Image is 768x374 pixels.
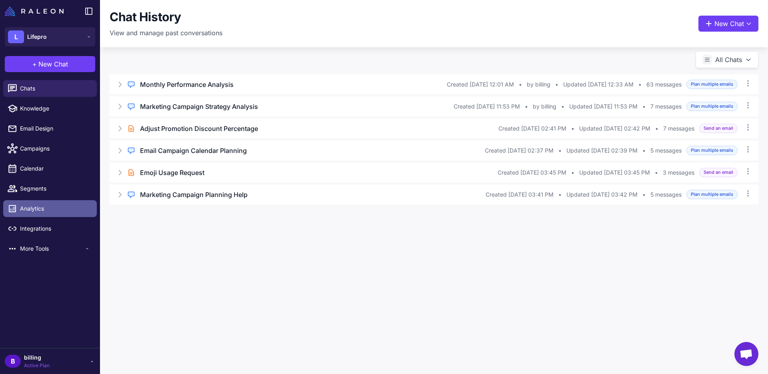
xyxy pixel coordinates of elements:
[3,140,97,157] a: Campaigns
[20,204,90,213] span: Analytics
[140,80,234,89] h3: Monthly Performance Analysis
[696,51,758,68] button: All Chats
[655,124,658,133] span: •
[485,146,554,155] span: Created [DATE] 02:37 PM
[5,27,95,46] button: LLifepro
[698,16,758,32] button: New Chat
[642,190,646,199] span: •
[24,353,50,362] span: billing
[561,102,564,111] span: •
[5,355,21,368] div: B
[525,102,528,111] span: •
[734,342,758,366] div: Open chat
[454,102,520,111] span: Created [DATE] 11:53 PM
[519,80,522,89] span: •
[646,80,682,89] span: 63 messages
[663,124,694,133] span: 7 messages
[110,28,222,38] p: View and manage past conversations
[20,244,84,253] span: More Tools
[20,144,90,153] span: Campaigns
[569,102,638,111] span: Updated [DATE] 11:53 PM
[558,146,562,155] span: •
[3,80,97,97] a: Chats
[38,59,68,69] span: New Chat
[20,124,90,133] span: Email Design
[686,80,738,89] span: Plan multiple emails
[20,164,90,173] span: Calendar
[3,100,97,117] a: Knowledge
[638,80,642,89] span: •
[686,146,738,155] span: Plan multiple emails
[20,184,90,193] span: Segments
[699,168,738,177] span: Send an email
[140,124,258,133] h3: Adjust Promotion Discount Percentage
[699,124,738,133] span: Send an email
[498,168,566,177] span: Created [DATE] 03:45 PM
[20,224,90,233] span: Integrations
[642,102,646,111] span: •
[110,10,181,25] h1: Chat History
[642,146,646,155] span: •
[8,30,24,43] div: L
[3,180,97,197] a: Segments
[5,6,67,16] a: Raleon Logo
[20,104,90,113] span: Knowledge
[686,102,738,111] span: Plan multiple emails
[498,124,566,133] span: Created [DATE] 02:41 PM
[486,190,554,199] span: Created [DATE] 03:41 PM
[32,59,37,69] span: +
[140,102,258,111] h3: Marketing Campaign Strategy Analysis
[3,220,97,237] a: Integrations
[447,80,514,89] span: Created [DATE] 12:01 AM
[566,190,638,199] span: Updated [DATE] 03:42 PM
[5,56,95,72] button: +New Chat
[579,168,650,177] span: Updated [DATE] 03:45 PM
[650,102,682,111] span: 7 messages
[571,124,574,133] span: •
[140,190,248,199] h3: Marketing Campaign Planning Help
[650,146,682,155] span: 5 messages
[20,84,90,93] span: Chats
[140,146,247,155] h3: Email Campaign Calendar Planning
[140,168,204,177] h3: Emoji Usage Request
[5,6,64,16] img: Raleon Logo
[663,168,694,177] span: 3 messages
[527,80,550,89] span: by billing
[555,80,558,89] span: •
[571,168,574,177] span: •
[650,190,682,199] span: 5 messages
[686,190,738,199] span: Plan multiple emails
[27,32,47,41] span: Lifepro
[3,160,97,177] a: Calendar
[566,146,638,155] span: Updated [DATE] 02:39 PM
[3,120,97,137] a: Email Design
[579,124,650,133] span: Updated [DATE] 02:42 PM
[533,102,556,111] span: by billing
[24,362,50,369] span: Active Plan
[3,200,97,217] a: Analytics
[655,168,658,177] span: •
[558,190,562,199] span: •
[563,80,634,89] span: Updated [DATE] 12:33 AM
